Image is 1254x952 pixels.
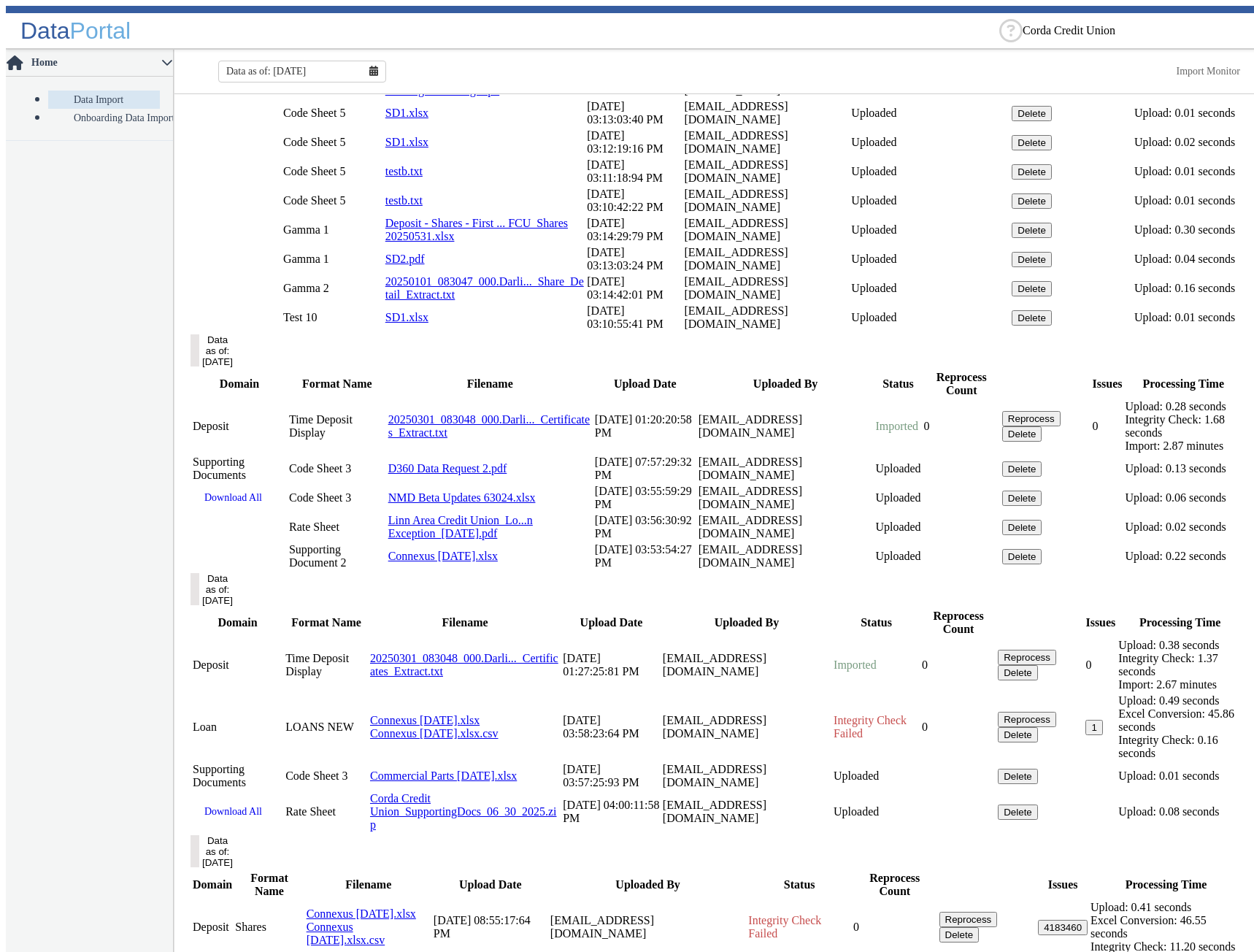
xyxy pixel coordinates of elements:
[369,609,561,637] th: Filename
[834,714,907,740] span: Integrity Check Failed
[285,609,368,637] th: Format Name
[388,514,533,540] a: Linn Area Credit Union_Lo...n Exception_[DATE].pdf
[1085,609,1116,637] th: Issues
[1118,609,1242,637] th: Processing Time
[594,542,696,570] td: [DATE] 03:53:54:27 PM
[923,370,1000,398] th: Reprocess Count
[285,762,368,790] td: Code Sheet 3
[385,253,425,265] a: SD2.pdf
[193,800,274,824] a: Download All
[385,311,428,323] a: SD1.xlsx
[1012,135,1052,150] button: Delete
[288,455,386,483] td: Code Sheet 3
[282,304,383,331] td: Test 10
[385,165,423,177] a: testb.txt
[433,871,548,899] th: Upload Date
[370,727,499,740] a: Connexus [DATE].xlsx.csv
[6,77,173,140] p-accordion-content: Home
[851,194,896,207] span: Uploaded
[683,245,849,273] td: [EMAIL_ADDRESS][DOMAIN_NAME]
[202,573,233,606] div: Data as of: [DATE]
[662,791,831,832] td: [EMAIL_ADDRESS][DOMAIN_NAME]
[586,304,682,331] td: [DATE] 03:10:55:41 PM
[1090,901,1242,914] div: Upload: 0.41 seconds
[586,187,682,215] td: [DATE] 03:10:42:22 PM
[1002,549,1042,564] button: Delete
[1002,461,1042,477] button: Delete
[1038,920,1088,935] button: 4183460
[1118,707,1242,734] div: Excel Conversion: 45.86 seconds
[851,253,896,265] span: Uploaded
[698,370,874,398] th: Uploaded By
[48,109,160,127] a: Onboarding Data Import
[683,275,849,302] td: [EMAIL_ADDRESS][DOMAIN_NAME]
[662,609,831,637] th: Uploaded By
[586,99,682,127] td: [DATE] 03:13:03:40 PM
[662,694,831,761] td: [EMAIL_ADDRESS][DOMAIN_NAME]
[370,769,517,782] a: Commercial Parts [DATE].xlsx
[662,762,831,790] td: [EMAIL_ADDRESS][DOMAIN_NAME]
[192,370,287,398] th: Domain
[1002,426,1042,442] button: Delete
[306,871,431,899] th: Filename
[853,871,936,899] th: Reprocess Count
[1092,399,1123,453] td: 0
[1134,223,1242,237] div: Upload: 0.30 seconds
[370,792,557,831] a: Corda Credit Union_SupportingDocs_06_30_2025.zip
[385,107,428,119] a: SD1.xlsx
[851,136,896,148] span: Uploaded
[1012,164,1052,180] button: Delete
[192,455,287,483] td: Supporting Documents
[388,462,507,475] a: D360 Data Request 2.pdf
[586,275,682,302] td: [DATE] 03:14:42:01 PM
[921,609,996,637] th: Reprocess Count
[998,769,1038,784] button: Delete
[851,282,896,294] span: Uploaded
[282,275,383,302] td: Gamma 2
[1012,193,1052,209] button: Delete
[1134,136,1242,149] div: Upload: 0.02 seconds
[1002,520,1042,535] button: Delete
[288,370,386,398] th: Format Name
[282,187,383,215] td: Code Sheet 5
[875,420,918,432] span: Imported
[1090,871,1242,899] th: Processing Time
[1134,107,1242,120] div: Upload: 0.01 seconds
[282,216,383,244] td: Gamma 1
[1085,638,1116,692] td: 0
[1012,310,1052,326] button: Delete
[594,399,696,453] td: [DATE] 01:20:20:58 PM
[1125,521,1242,534] div: Upload: 0.02 seconds
[683,304,849,331] td: [EMAIL_ADDRESS][DOMAIN_NAME]
[192,694,283,761] td: Loan
[1012,252,1052,267] button: Delete
[562,609,661,637] th: Upload Date
[1092,370,1123,398] th: Issues
[288,542,386,570] td: Supporting Document 2
[1118,769,1242,783] div: Upload: 0.01 seconds
[70,18,131,44] span: Portal
[1125,491,1242,504] div: Upload: 0.06 seconds
[1134,165,1242,178] div: Upload: 0.01 seconds
[875,521,920,533] span: Uploaded
[683,99,849,127] td: [EMAIL_ADDRESS][DOMAIN_NAME]
[939,927,980,943] button: Delete
[191,334,199,366] button: Data as of: [DATE]
[388,370,593,398] th: Filename
[1134,311,1242,324] div: Upload: 0.01 seconds
[191,573,199,605] button: Data as of: [DATE]
[1023,24,1242,37] ng-select: Corda Credit Union
[550,871,746,899] th: Uploaded By
[851,165,896,177] span: Uploaded
[594,513,696,541] td: [DATE] 03:56:30:92 PM
[1090,914,1242,940] div: Excel Conversion: 46.55 seconds
[370,652,558,677] a: 20250301_083048_000.Darli..._Certificates_Extract.txt
[192,399,287,453] td: Deposit
[921,638,996,692] td: 0
[874,370,921,398] th: Status
[586,128,682,156] td: [DATE] 03:12:19:16 PM
[683,158,849,185] td: [EMAIL_ADDRESS][DOMAIN_NAME]
[999,19,1023,42] div: Help
[282,128,383,156] td: Code Sheet 5
[192,638,283,692] td: Deposit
